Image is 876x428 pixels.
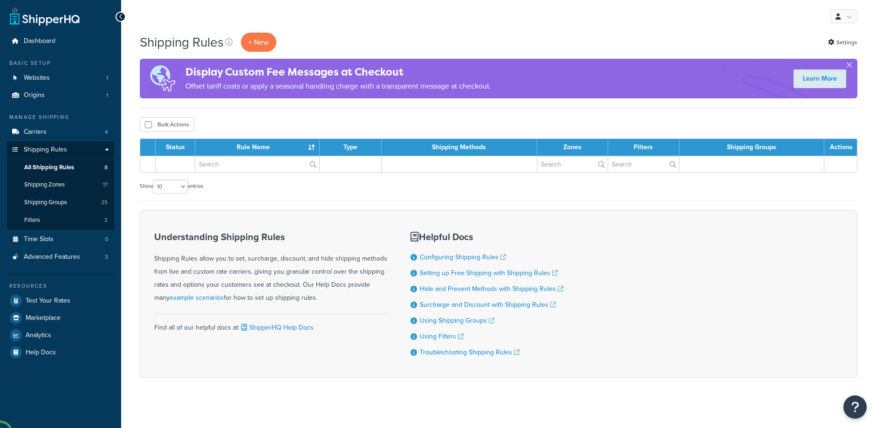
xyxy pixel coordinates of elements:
[154,314,387,334] div: Find all of our helpful docs at:
[7,59,114,67] div: Basic Setup
[7,87,114,104] li: Origins
[24,74,50,82] span: Websites
[26,331,51,339] span: Analytics
[537,156,608,172] input: Search
[101,199,108,207] span: 25
[140,33,224,51] h1: Shipping Rules
[24,235,54,243] span: Time Slots
[24,164,74,172] span: All Shipping Rules
[7,33,114,50] a: Dashboard
[7,282,114,290] div: Resources
[104,216,108,224] span: 2
[7,159,114,176] li: All Shipping Rules
[7,344,114,361] a: Help Docs
[105,128,108,136] span: 4
[7,212,114,229] li: Filters
[140,59,185,98] img: duties-banner-06bc72dcb5fe05cb3f9472aba00be2ae8eb53ab6f0d8bb03d382ba314ac3c341.png
[103,181,108,189] span: 17
[24,216,40,224] span: Filters
[7,124,114,141] li: Carriers
[26,297,70,305] span: Test Your Rates
[7,124,114,141] a: Carriers 4
[7,194,114,211] a: Shipping Groups 25
[7,194,114,211] li: Shipping Groups
[794,69,846,88] a: Learn More
[420,268,558,278] a: Setting up Free Shipping with Shipping Rules
[7,141,114,159] a: Shipping Rules
[24,199,67,207] span: Shipping Groups
[420,284,563,294] a: Hide and Prevent Methods with Shipping Rules
[7,292,114,309] a: Test Your Rates
[420,316,494,325] a: Using Shipping Groups
[7,87,114,104] a: Origins 1
[7,327,114,344] a: Analytics
[824,139,857,156] th: Actions
[7,249,114,266] li: Advanced Features
[156,139,195,156] th: Status
[154,232,387,304] div: Shipping Rules allow you to set, surcharge, discount, and hide shipping methods from live and cus...
[195,139,320,156] th: Rule Name
[24,91,45,99] span: Origins
[7,69,114,87] a: Websites 1
[420,300,556,310] a: Surcharge and Discount with Shipping Rules
[420,331,464,341] a: Using Filters
[185,80,491,93] p: Offset tariff costs or apply a seasonal handling charge with a transparent message at checkout.
[7,310,114,326] a: Marketplace
[608,139,679,156] th: Filters
[7,69,114,87] li: Websites
[24,146,67,154] span: Shipping Rules
[26,314,61,322] span: Marketplace
[537,139,608,156] th: Zones
[154,232,387,242] h3: Understanding Shipping Rules
[7,231,114,248] a: Time Slots 0
[104,164,108,172] span: 8
[195,156,319,172] input: Search
[24,253,80,261] span: Advanced Features
[24,37,55,45] span: Dashboard
[26,349,56,357] span: Help Docs
[411,232,563,242] h3: Helpful Docs
[679,139,824,156] th: Shipping Groups
[153,179,188,193] select: Showentries
[420,347,520,357] a: Troubleshooting Shipping Rules
[105,253,108,261] span: 3
[105,235,108,243] span: 0
[241,33,276,52] p: + New
[140,179,203,193] label: Show entries
[7,159,114,176] a: All Shipping Rules 8
[10,7,80,26] a: ShipperHQ Home
[24,128,47,136] span: Carriers
[24,181,65,189] span: Shipping Zones
[608,156,679,172] input: Search
[7,212,114,229] a: Filters 2
[185,64,491,80] h4: Display Custom Fee Messages at Checkout
[106,74,108,82] span: 1
[7,141,114,230] li: Shipping Rules
[140,117,194,131] button: Bulk Actions
[7,113,114,121] div: Manage Shipping
[420,252,506,262] a: Configuring Shipping Rules
[170,293,224,303] a: example scenarios
[382,139,537,156] th: Shipping Methods
[7,176,114,193] li: Shipping Zones
[240,323,314,332] a: ShipperHQ Help Docs
[106,91,108,99] span: 1
[7,176,114,193] a: Shipping Zones 17
[320,139,382,156] th: Type
[7,231,114,248] li: Time Slots
[828,36,857,49] a: Settings
[7,249,114,266] a: Advanced Features 3
[843,395,867,419] button: Open Resource Center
